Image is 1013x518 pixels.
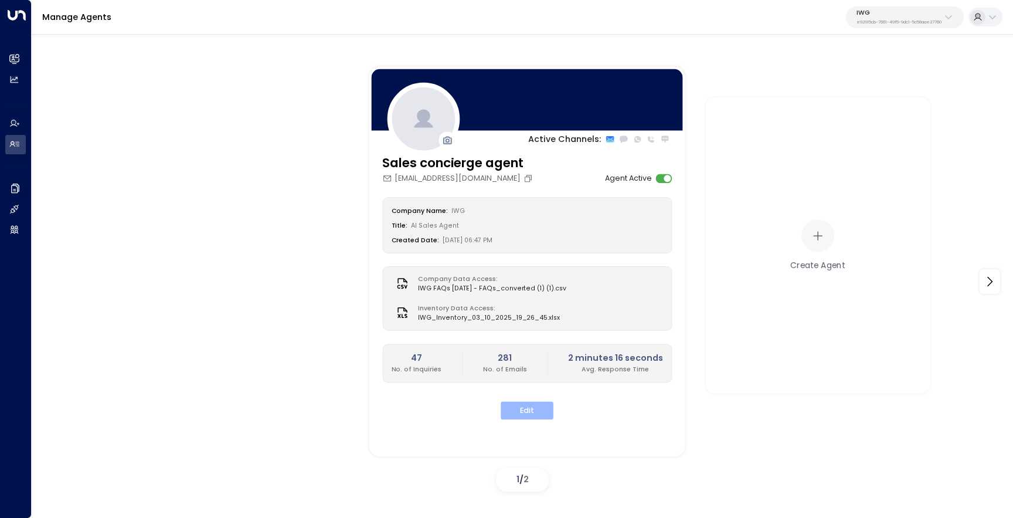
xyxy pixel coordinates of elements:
p: e92915cb-7661-49f5-9dc1-5c58aae37760 [856,20,941,25]
p: No. of Emails [483,365,527,374]
h3: Sales concierge agent [382,154,535,173]
h2: 281 [483,352,527,365]
span: 1 [516,473,519,485]
span: IWG [451,207,465,216]
span: IWG FAQs [DATE] - FAQs_converted (1) (1).csv [418,284,566,293]
label: Company Name: [392,207,448,216]
label: Company Data Access: [418,275,561,284]
button: IWGe92915cb-7661-49f5-9dc1-5c58aae37760 [846,6,964,28]
button: Copy [524,174,535,184]
p: Active Channels: [528,133,601,146]
label: Agent Active [605,174,652,185]
h2: 47 [392,352,442,365]
div: [EMAIL_ADDRESS][DOMAIN_NAME] [382,174,535,185]
span: 2 [524,473,529,485]
span: [DATE] 06:47 PM [443,236,493,245]
div: / [496,468,549,492]
div: Create Agent [790,259,845,272]
a: Manage Agents [42,11,111,23]
button: Edit [501,402,553,420]
p: IWG [856,9,941,16]
label: Inventory Data Access: [418,304,555,313]
label: Title: [392,222,408,231]
p: No. of Inquiries [392,365,442,374]
label: Created Date: [392,236,440,245]
h2: 2 minutes 16 seconds [568,352,663,365]
span: IWG_Inventory_03_10_2025_19_26_45.xlsx [418,314,560,323]
span: AI Sales Agent [411,222,459,231]
p: Avg. Response Time [568,365,663,374]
